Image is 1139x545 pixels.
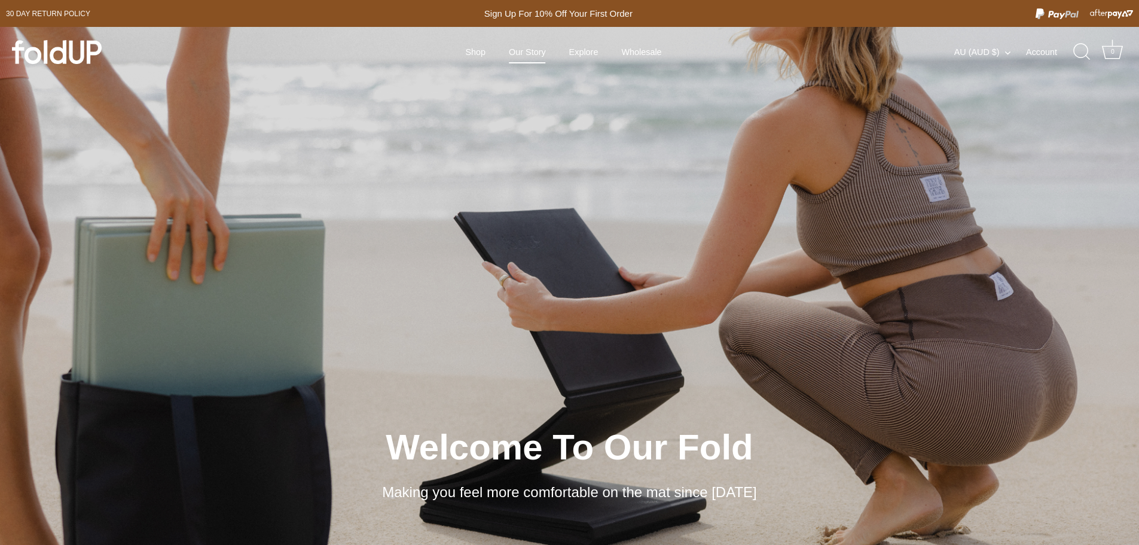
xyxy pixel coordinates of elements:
a: Explore [558,41,608,63]
a: Account [1026,45,1078,59]
h1: Welcome To Our Fold [54,425,1085,470]
div: 0 [1107,46,1119,58]
a: Search [1069,39,1095,65]
a: foldUP [12,40,185,64]
a: Wholesale [611,41,672,63]
a: Shop [455,41,496,63]
img: foldUP [12,40,102,64]
a: 30 day Return policy [6,7,90,21]
a: Cart [1100,39,1126,65]
a: Our Story [499,41,556,63]
div: Primary navigation [436,41,691,63]
button: AU (AUD $) [954,47,1024,57]
p: Making you feel more comfortable on the mat since [DATE] [319,482,821,503]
